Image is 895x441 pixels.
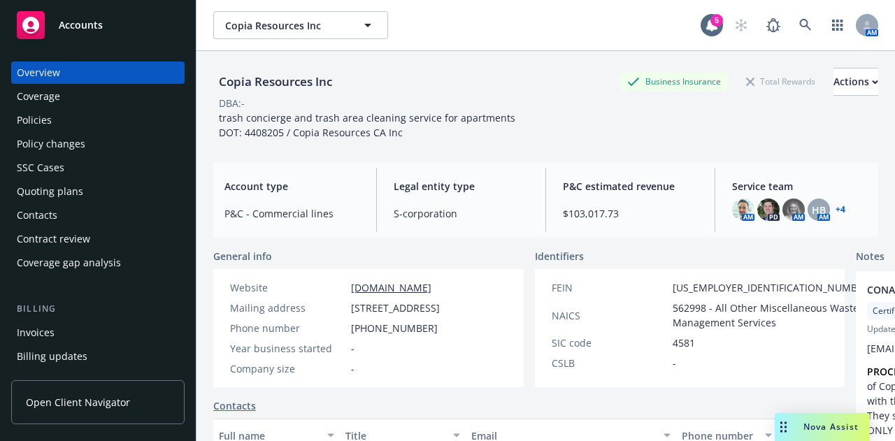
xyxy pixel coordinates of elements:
a: Switch app [824,11,852,39]
a: +4 [836,205,845,214]
span: P&C - Commercial lines [224,206,359,221]
span: - [673,356,676,370]
a: Start snowing [727,11,755,39]
div: Mailing address [230,301,345,315]
a: Quoting plans [11,180,185,203]
div: Actions [833,68,878,95]
a: Contract review [11,228,185,250]
a: [DOMAIN_NAME] [351,281,431,294]
span: P&C estimated revenue [563,179,698,194]
div: Year business started [230,341,345,356]
div: Copia Resources Inc [213,73,338,91]
img: photo [757,198,780,221]
span: Legal entity type [394,179,529,194]
div: Billing [11,302,185,316]
span: S-corporation [394,206,529,221]
span: Service team [732,179,867,194]
a: Coverage gap analysis [11,252,185,274]
div: 5 [710,14,723,27]
div: SIC code [552,335,667,350]
a: Policies [11,109,185,131]
a: Accounts [11,6,185,45]
div: Coverage [17,85,60,108]
span: Identifiers [535,249,584,263]
a: SSC Cases [11,157,185,179]
div: DBA: - [219,96,245,110]
a: Invoices [11,321,185,344]
a: Report a Bug [759,11,787,39]
div: Business Insurance [620,73,728,90]
a: Contacts [11,204,185,226]
a: Overview [11,62,185,84]
img: photo [732,198,754,221]
div: Company size [230,361,345,376]
span: Copia Resources Inc [225,18,346,33]
div: FEIN [552,280,667,295]
div: NAICS [552,308,667,323]
span: $103,017.73 [563,206,698,221]
div: Drag to move [775,413,792,441]
div: Invoices [17,321,55,344]
div: CSLB [552,356,667,370]
span: [US_EMPLOYER_IDENTIFICATION_NUMBER] [673,280,873,295]
div: Contacts [17,204,57,226]
button: Copia Resources Inc [213,11,388,39]
span: trash concierge and trash area cleaning service for apartments DOT: 4408205 / Copia Resources CA Inc [219,111,515,139]
span: 562998 - All Other Miscellaneous Waste Management Services [673,301,873,330]
span: 4581 [673,335,695,350]
button: Actions [833,68,878,96]
span: - [351,361,355,376]
span: Account type [224,179,359,194]
a: Coverage [11,85,185,108]
div: Contract review [17,228,90,250]
div: Overview [17,62,60,84]
span: - [351,341,355,356]
a: Contacts [213,398,256,413]
span: General info [213,249,272,263]
span: Accounts [59,20,103,31]
div: Coverage gap analysis [17,252,121,274]
div: Quoting plans [17,180,83,203]
div: Billing updates [17,345,87,368]
a: Search [792,11,819,39]
div: Policy changes [17,133,85,155]
span: Notes [856,249,885,266]
a: Billing updates [11,345,185,368]
span: [PHONE_NUMBER] [351,321,438,335]
div: SSC Cases [17,157,64,179]
div: Phone number [230,321,345,335]
div: Website [230,280,345,295]
div: Total Rewards [739,73,822,90]
button: Nova Assist [775,413,870,441]
span: Open Client Navigator [26,395,130,410]
span: [STREET_ADDRESS] [351,301,440,315]
a: Policy changes [11,133,185,155]
div: Policies [17,109,52,131]
span: HB [812,203,826,217]
span: Nova Assist [803,421,859,433]
img: photo [782,198,805,221]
